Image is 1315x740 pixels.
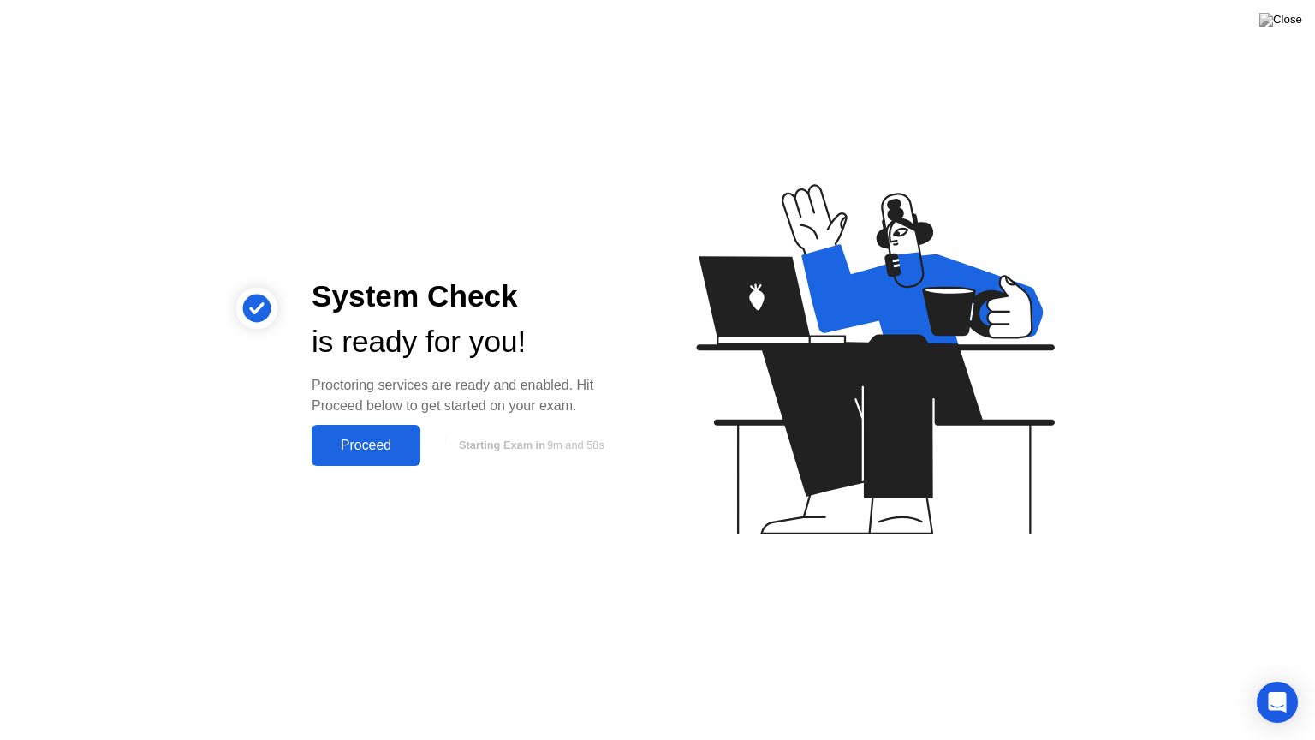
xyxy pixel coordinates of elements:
[312,375,630,416] div: Proctoring services are ready and enabled. Hit Proceed below to get started on your exam.
[1257,682,1298,723] div: Open Intercom Messenger
[312,274,630,319] div: System Check
[1259,13,1302,27] img: Close
[312,319,630,365] div: is ready for you!
[547,439,604,451] span: 9m and 58s
[312,425,420,466] button: Proceed
[429,429,630,462] button: Starting Exam in9m and 58s
[317,438,415,453] div: Proceed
